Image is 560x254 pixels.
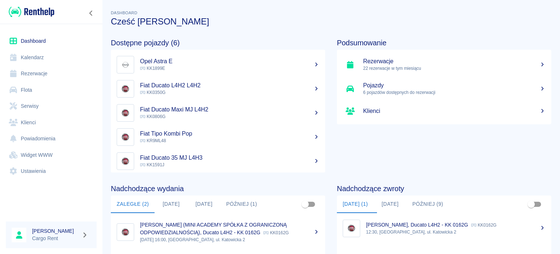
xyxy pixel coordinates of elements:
img: Image [118,154,132,168]
a: ImageFiat Tipo Kombi Pop KR9ML48 [111,125,325,149]
a: Image[PERSON_NAME] (MINI ACADEMY SPÓŁKA Z OGRANICZONĄ ODPOWIEDZIALNOŚCIĄ), Ducato L4H2 - KK 0162G... [111,216,325,248]
a: ImageFiat Ducato Maxi MJ L4H2 KK0806G [111,101,325,125]
p: 6 pojazdów dostępnych do rezerwacji [363,89,545,96]
h5: Opel Astra E [140,58,319,65]
h4: Nadchodzące zwroty [337,184,551,193]
button: Później (9) [407,196,449,213]
h5: Fiat Tipo Kombi Pop [140,130,319,137]
a: Klienci [6,114,97,131]
img: Image [118,130,132,144]
button: Później (1) [220,196,263,213]
img: Image [345,221,358,235]
h4: Dostępne pojazdy (6) [111,38,325,47]
a: ImageOpel Astra E KK1899E [111,53,325,77]
img: Image [118,106,132,120]
span: KK0806G [140,114,166,119]
button: Zaległe (2) [111,196,155,213]
span: Dashboard [111,11,137,15]
p: [PERSON_NAME], Ducato L4H2 - KK 0162G [366,222,468,228]
p: KK0162G [471,223,497,228]
span: KK1591J [140,162,164,167]
a: Flota [6,82,97,98]
span: Pokaż przypisane tylko do mnie [524,197,538,211]
button: [DATE] [374,196,407,213]
a: Widget WWW [6,147,97,163]
img: Image [118,225,132,239]
a: Serwisy [6,98,97,114]
a: Rezerwacje [6,65,97,82]
h4: Nadchodzące wydania [111,184,325,193]
p: [DATE] 16:00, [GEOGRAPHIC_DATA], ul. Katowicka 2 [140,236,319,243]
span: KR9ML48 [140,138,166,143]
h5: Pojazdy [363,82,545,89]
h5: Rezerwacje [363,58,545,65]
h5: Fiat Ducato L4H2 L4H2 [140,82,319,89]
a: Pojazdy6 pojazdów dostępnych do rezerwacji [337,77,551,101]
a: ImageFiat Ducato 35 MJ L4H3 KK1591J [111,149,325,173]
h3: Cześć [PERSON_NAME] [111,16,551,27]
a: Rezerwacje22 rezerwacje w tym miesiącu [337,53,551,77]
h6: [PERSON_NAME] [32,227,79,235]
span: KK1899E [140,66,165,71]
button: [DATE] (1) [337,196,374,213]
img: Image [118,58,132,72]
img: Image [118,82,132,96]
p: 12:30, [GEOGRAPHIC_DATA], ul. Katowicka 2 [366,229,545,235]
p: [PERSON_NAME] (MINI ACADEMY SPÓŁKA Z OGRANICZONĄ ODPOWIEDZIALNOŚCIĄ), Ducato L4H2 - KK 0162G [140,222,287,235]
span: Pokaż przypisane tylko do mnie [298,197,312,211]
a: Ustawienia [6,163,97,179]
h5: Fiat Ducato Maxi MJ L4H2 [140,106,319,113]
span: KK0350G [140,90,166,95]
button: [DATE] [155,196,187,213]
a: Image[PERSON_NAME], Ducato L4H2 - KK 0162G KK0162G12:30, [GEOGRAPHIC_DATA], ul. Katowicka 2 [337,216,551,240]
h4: Podsumowanie [337,38,551,47]
a: ImageFiat Ducato L4H2 L4H2 KK0350G [111,77,325,101]
p: KK0162G [263,230,289,235]
button: Zwiń nawigację [86,8,97,18]
img: Renthelp logo [9,6,54,18]
a: Dashboard [6,33,97,49]
h5: Fiat Ducato 35 MJ L4H3 [140,154,319,162]
a: Kalendarz [6,49,97,66]
a: Powiadomienia [6,130,97,147]
button: [DATE] [187,196,220,213]
a: Klienci [337,101,551,121]
p: 22 rezerwacje w tym miesiącu [363,65,545,72]
p: Cargo Rent [32,235,79,242]
a: Renthelp logo [6,6,54,18]
h5: Klienci [363,107,545,115]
